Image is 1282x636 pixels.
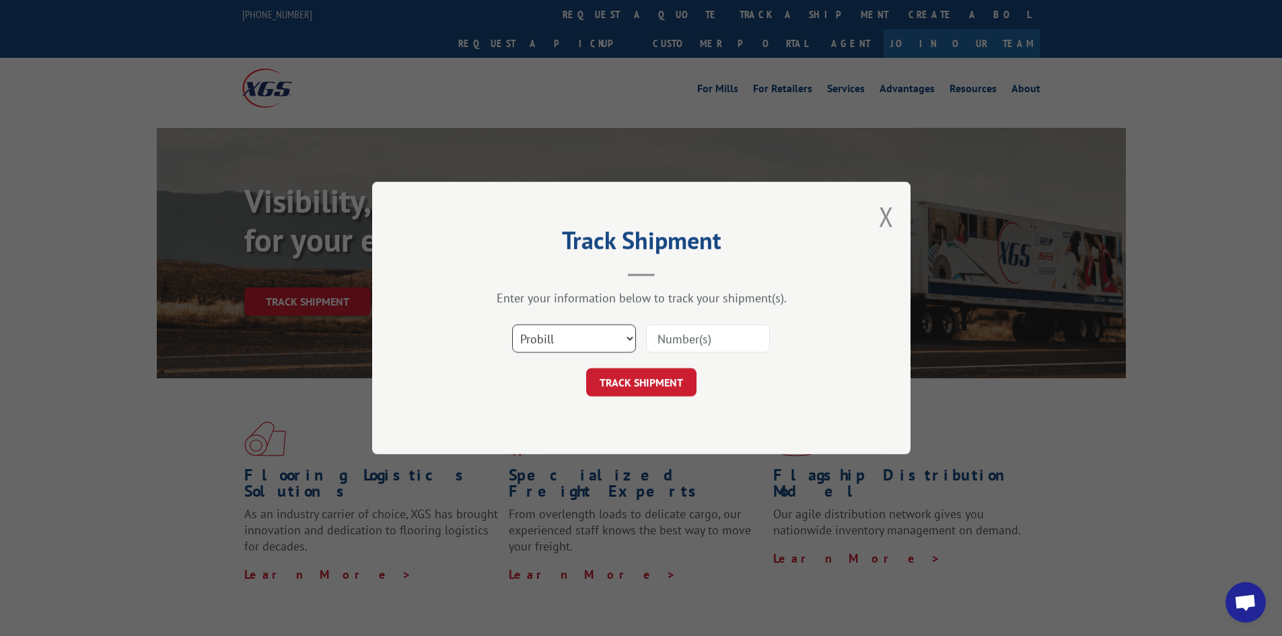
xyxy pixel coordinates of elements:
[439,290,843,306] div: Enter your information below to track your shipment(s).
[646,324,770,353] input: Number(s)
[1225,582,1266,623] div: Open chat
[879,199,894,234] button: Close modal
[586,368,697,396] button: TRACK SHIPMENT
[439,231,843,256] h2: Track Shipment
